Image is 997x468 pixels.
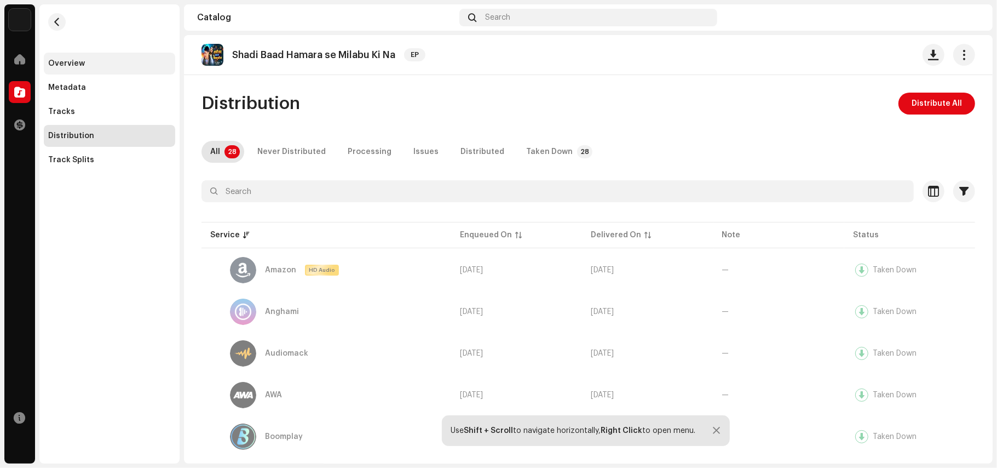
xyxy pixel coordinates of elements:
span: Sep 30, 2025 [591,266,614,274]
div: Never Distributed [257,141,326,163]
div: Processing [348,141,391,163]
span: HD Audio [306,266,338,274]
re-a-table-badge: — [722,308,729,316]
div: Taken Down [526,141,573,163]
div: Tracks [48,107,75,116]
span: EP [404,48,425,61]
re-a-table-badge: — [722,391,729,399]
re-m-nav-item: Track Splits [44,149,175,171]
div: Distribution [48,132,94,140]
img: 10d72f0b-d06a-424f-aeaa-9c9f537e57b6 [9,9,31,31]
p-badge: 28 [577,145,592,158]
re-m-nav-item: Distribution [44,125,175,147]
div: Metadata [48,83,86,92]
strong: Right Click [601,427,643,435]
div: Issues [413,141,439,163]
div: Catalog [197,13,455,22]
re-a-table-badge: — [722,350,729,357]
div: Anghami [265,308,299,316]
re-m-nav-item: Metadata [44,77,175,99]
button: Distribute All [898,93,975,115]
re-a-table-badge: — [722,266,729,274]
div: Amazon [265,266,296,274]
div: Boomplay [265,433,303,441]
div: Distributed [460,141,504,163]
div: Taken Down [873,308,917,316]
span: Sep 30, 2025 [591,391,614,399]
div: AWA [265,391,282,399]
span: Sep 30, 2025 [591,308,614,316]
span: Distribute All [912,93,962,115]
div: Service [210,230,240,241]
span: Sep 30, 2025 [460,266,483,274]
div: Audiomack [265,350,308,357]
div: Taken Down [873,433,917,441]
span: Sep 30, 2025 [460,391,483,399]
div: Taken Down [873,350,917,357]
div: Track Splits [48,156,94,164]
div: Delivered On [591,230,641,241]
div: Use to navigate horizontally, to open menu. [451,426,696,435]
img: 57ef6cb7-19d2-49c6-94f6-60f7c2b07968 [201,44,223,66]
div: Taken Down [873,391,917,399]
div: Overview [48,59,85,68]
div: All [210,141,220,163]
span: Sep 30, 2025 [460,308,483,316]
div: Enqueued On [460,230,512,241]
re-m-nav-item: Tracks [44,101,175,123]
span: Sep 30, 2025 [460,350,483,357]
img: 6ee6df9e-cfb9-4b91-8823-85ddd64a4fea [962,9,979,26]
div: Taken Down [873,266,917,274]
p: Shadi Baad Hamara se Milabu Ki Na [232,49,395,61]
span: Search [485,13,510,22]
p-badge: 28 [224,145,240,158]
re-m-nav-item: Overview [44,53,175,75]
input: Search [201,180,914,202]
strong: Shift + Scroll [464,427,514,435]
span: Distribution [201,93,300,115]
span: Sep 30, 2025 [591,350,614,357]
